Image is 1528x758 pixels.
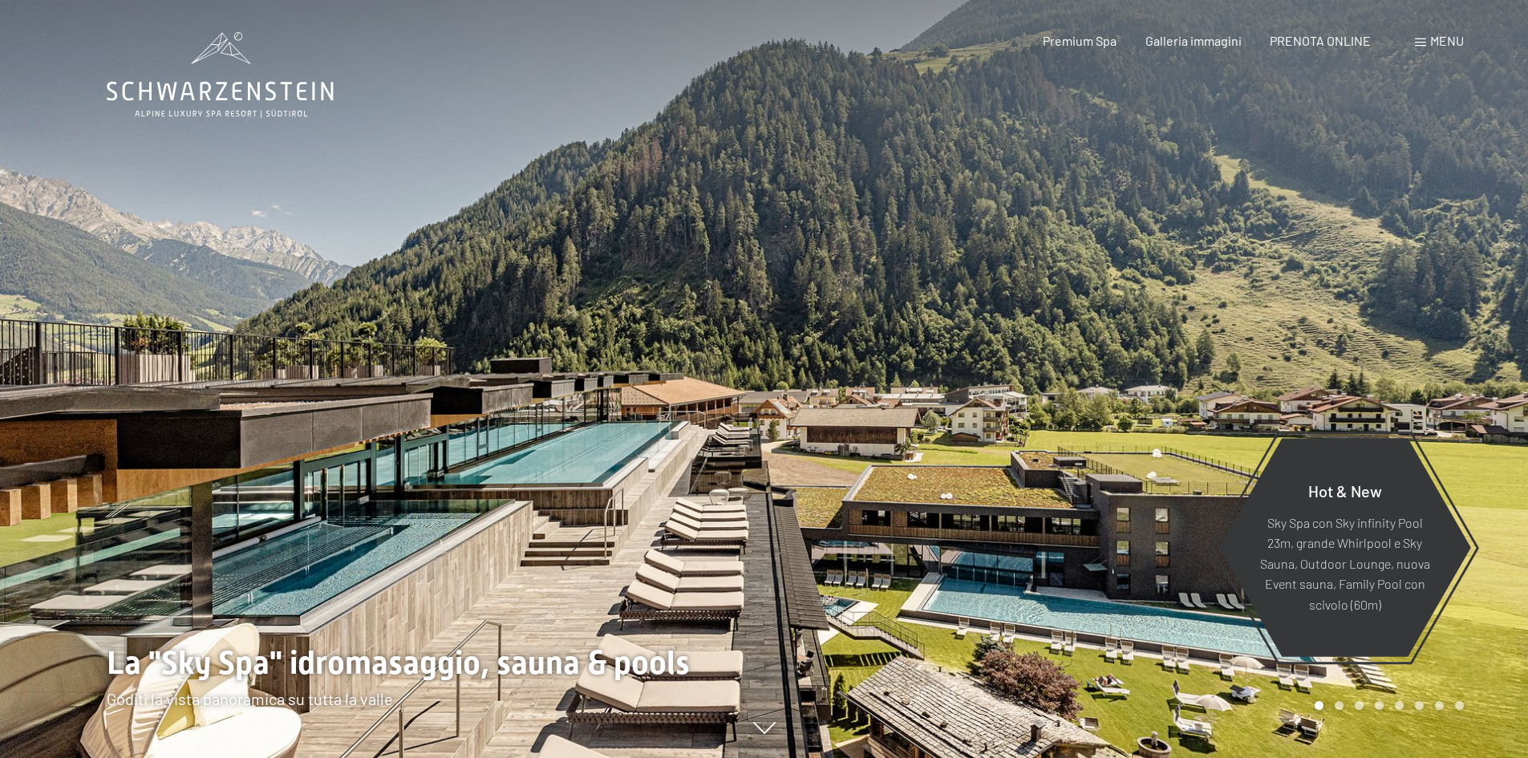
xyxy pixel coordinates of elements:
div: Carousel Page 5 [1395,701,1404,710]
div: Carousel Page 4 [1375,701,1384,710]
p: Sky Spa con Sky infinity Pool 23m, grande Whirlpool e Sky Sauna, Outdoor Lounge, nuova Event saun... [1258,512,1432,614]
div: Carousel Page 8 [1455,701,1464,710]
span: Menu [1430,33,1464,48]
a: Galleria immagini [1145,33,1242,48]
a: Premium Spa [1043,33,1117,48]
div: Carousel Pagination [1309,701,1464,710]
div: Carousel Page 2 [1335,701,1344,710]
span: Hot & New [1308,480,1382,500]
div: Carousel Page 3 [1355,701,1364,710]
a: Hot & New Sky Spa con Sky infinity Pool 23m, grande Whirlpool e Sky Sauna, Outdoor Lounge, nuova ... [1218,437,1472,658]
div: Carousel Page 1 (Current Slide) [1315,701,1323,710]
div: Carousel Page 6 [1415,701,1424,710]
div: Carousel Page 7 [1435,701,1444,710]
a: PRENOTA ONLINE [1270,33,1371,48]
